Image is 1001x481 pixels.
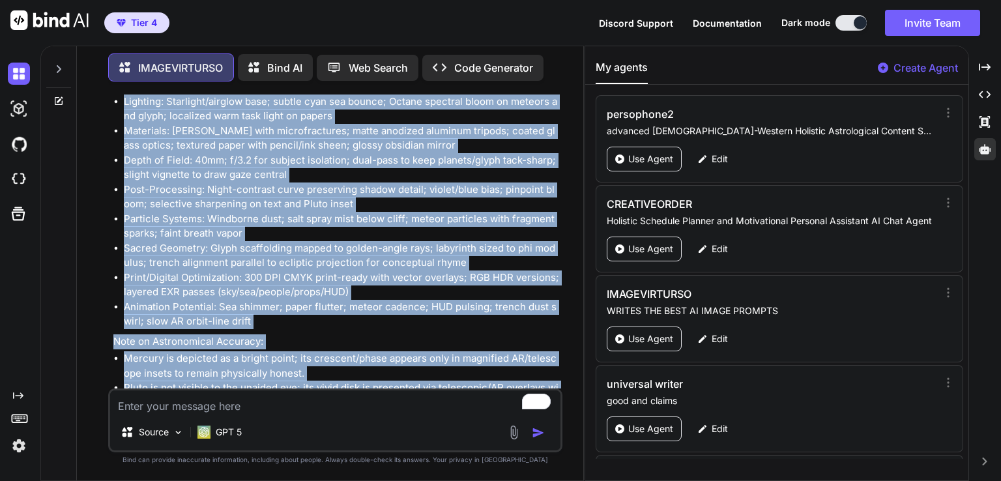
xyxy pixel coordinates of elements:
[173,427,184,438] img: Pick Models
[8,98,30,120] img: darkAi-studio
[117,19,126,27] img: premium
[885,10,980,36] button: Invite Team
[712,332,728,345] p: Edit
[532,426,545,439] img: icon
[8,435,30,457] img: settings
[124,182,560,212] li: Post-Processing: Night-contrast curve preserving shadow detail; violet/blue bias; pinpoint bloom;...
[124,241,560,270] li: Sacred Geometry: Glyph scaffolding mapped to golden-angle rays; labyrinth sized to phi modulus; t...
[607,106,838,122] h3: persophone2
[8,63,30,85] img: darkChat
[693,18,762,29] span: Documentation
[124,381,560,410] li: Pluto is not visible to the unaided eye; its vivid disk is presented via telescopic/AR overlays w...
[8,168,30,190] img: cloudideIcon
[124,153,560,182] li: Depth of Field: 40mm; f/3.2 for subject isolation; dual-pass to keep planets/glyph tack-sharp; sl...
[712,153,728,166] p: Edit
[607,304,937,317] p: WRITES THE BEST AI IMAGE PROMPTS
[104,12,169,33] button: premiumTier 4
[108,455,562,465] p: Bind can provide inaccurate information, including about people. Always double-check its answers....
[893,60,958,76] p: Create Agent
[607,286,838,302] h3: IMAGEVIRTURSO
[124,212,560,241] li: Particle Systems: Windborne dust; salt spray mist below cliff; meteor particles with fragment spa...
[267,60,302,76] p: Bind AI
[607,124,937,138] p: advanced [DEMOGRAPHIC_DATA]-Western Holistic Astrological Content Specialist
[607,196,838,212] h3: CREATIVEORDER
[599,18,673,29] span: Discord Support
[596,59,648,84] button: My agents
[10,10,89,30] img: Bind AI
[628,242,673,255] p: Use Agent
[110,390,560,414] textarea: To enrich screen reader interactions, please activate Accessibility in Grammarly extension settings
[712,242,728,255] p: Edit
[139,426,169,439] p: Source
[506,425,521,440] img: attachment
[138,60,223,76] p: IMAGEVIRTURSO
[454,60,533,76] p: Code Generator
[124,95,560,124] li: Lighting: Starlight/airglow base; subtle cyan sea bounce; Octane spectral bloom on meteors and gl...
[124,270,560,300] li: Print/Digital Optimization: 300 DPI CMYK print-ready with vector overlays; RGB HDR versions; laye...
[693,16,762,30] button: Documentation
[197,426,210,439] img: GPT 5
[8,133,30,155] img: githubDark
[131,16,157,29] span: Tier 4
[349,60,408,76] p: Web Search
[607,214,937,227] p: Holistic Schedule Planner and Motivational Personal Assistant AI Chat Agent
[124,300,560,329] li: Animation Potential: Sea shimmer; paper flutter; meteor cadence; HUD pulsing; trench dust swirl; ...
[628,153,673,166] p: Use Agent
[781,16,830,29] span: Dark mode
[124,124,560,153] li: Materials: [PERSON_NAME] with microfractures; matte anodized aluminum tripods; coated glass optic...
[124,351,560,381] li: Mercury is depicted as a bright point; its crescent/phase appears only in magnified AR/telescope ...
[599,16,673,30] button: Discord Support
[113,334,560,349] p: Note on Astronomical Accuracy:
[628,332,673,345] p: Use Agent
[216,426,242,439] p: GPT 5
[712,422,728,435] p: Edit
[607,376,838,392] h3: universal writer
[628,422,673,435] p: Use Agent
[607,394,937,407] p: good and claims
